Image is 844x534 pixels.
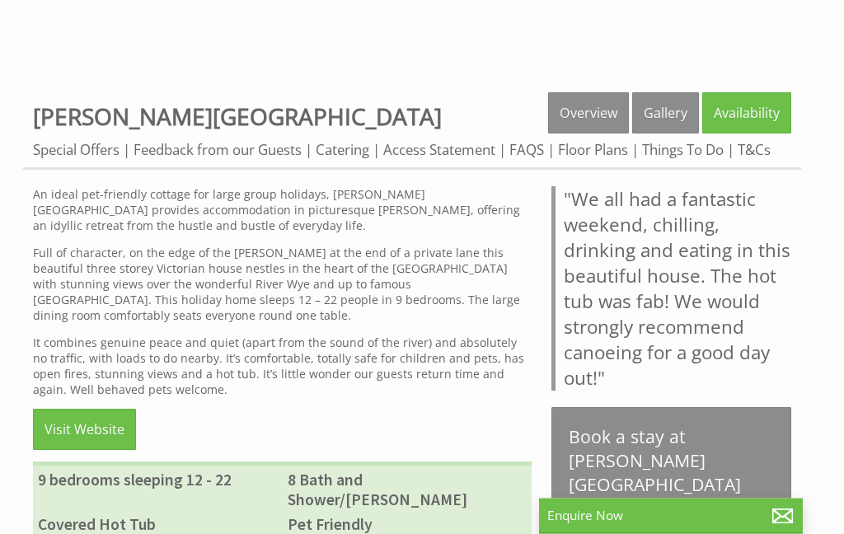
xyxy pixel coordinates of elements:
li: 9 bedrooms sleeping 12 - 22 [33,468,283,493]
a: Feedback from our Guests [134,141,302,160]
a: Floor Plans [558,141,628,160]
p: It combines genuine peace and quiet (apart from the sound of the river) and absolutely no traffic... [33,335,532,398]
a: Visit Website [33,410,136,451]
p: Enquire Now [547,507,795,524]
a: Access Statement [383,141,495,160]
a: Catering [316,141,369,160]
a: T&Cs [738,141,771,160]
blockquote: "We all had a fantastic weekend, chilling, drinking and eating in this beautiful house. The hot t... [551,187,791,391]
a: Special Offers [33,141,120,160]
a: Availability [702,93,791,134]
a: Overview [548,93,629,134]
p: An ideal pet-friendly cottage for large group holidays, [PERSON_NAME][GEOGRAPHIC_DATA] provides a... [33,187,532,234]
p: Full of character, on the edge of the [PERSON_NAME] at the end of a private lane this beautiful t... [33,246,532,324]
a: Things To Do [642,141,724,160]
a: Gallery [632,93,699,134]
li: 8 Bath and Shower/[PERSON_NAME] [283,468,532,513]
a: [PERSON_NAME][GEOGRAPHIC_DATA] [33,101,442,133]
a: FAQS [509,141,544,160]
